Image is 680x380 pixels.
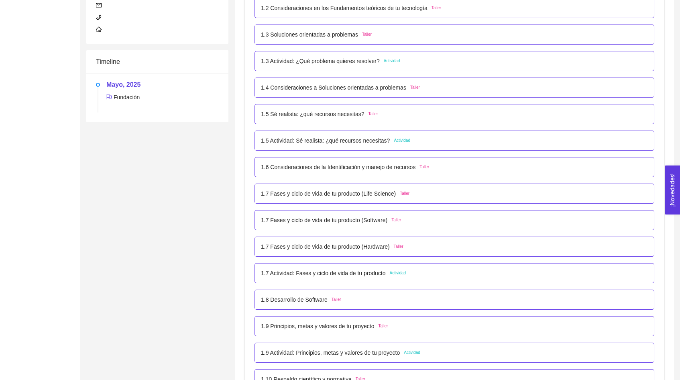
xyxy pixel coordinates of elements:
p: 1.6 Consideraciones de la Identificación y manejo de recursos [261,163,415,172]
span: Taller [394,243,403,250]
span: Taller [419,164,429,170]
span: Taller [369,111,378,117]
p: 1.5 Actividad: Sé realista: ¿qué recursos necesitas? [261,136,390,145]
span: Taller [378,323,388,329]
span: Taller [332,296,341,303]
span: Taller [400,190,409,197]
p: 1.8 Desarrollo de Software [261,295,328,304]
p: 1.3 Actividad: ¿Qué problema quieres resolver? [261,57,380,65]
span: flag [106,94,112,100]
p: 1.7 Actividad: Fases y ciclo de vida de tu producto [261,269,386,278]
span: Actividad [390,270,406,276]
span: Taller [410,84,420,91]
span: phone [96,14,102,20]
span: Taller [391,217,401,223]
p: 1.9 Actividad: Principios, metas y valores de tu proyecto [261,348,400,357]
p: 1.7 Fases y ciclo de vida de tu producto (Life Science) [261,189,396,198]
p: 1.3 Soluciones orientadas a problemas [261,30,358,39]
button: Open Feedback Widget [665,165,680,215]
p: 1.5 Sé realista: ¿qué recursos necesitas? [261,110,364,118]
p: 1.4 Consideraciones a Soluciones orientadas a problemas [261,83,406,92]
p: 1.9 Principios, metas y valores de tu proyecto [261,322,374,331]
span: Taller [362,31,372,38]
span: Actividad [404,349,420,356]
span: Taller [432,5,441,11]
span: home [96,27,102,32]
span: Actividad [394,137,410,144]
span: mail [96,2,102,8]
h5: Mayo, 2025 [106,80,219,90]
div: Timeline [96,50,219,73]
p: 1.2 Consideraciones en los Fundamentos teóricos de tu tecnología [261,4,428,12]
p: 1.7 Fases y ciclo de vida de tu producto (Hardware) [261,242,390,251]
span: Fundación [106,94,140,100]
p: 1.7 Fases y ciclo de vida de tu producto (Software) [261,216,387,225]
span: Actividad [384,58,400,64]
